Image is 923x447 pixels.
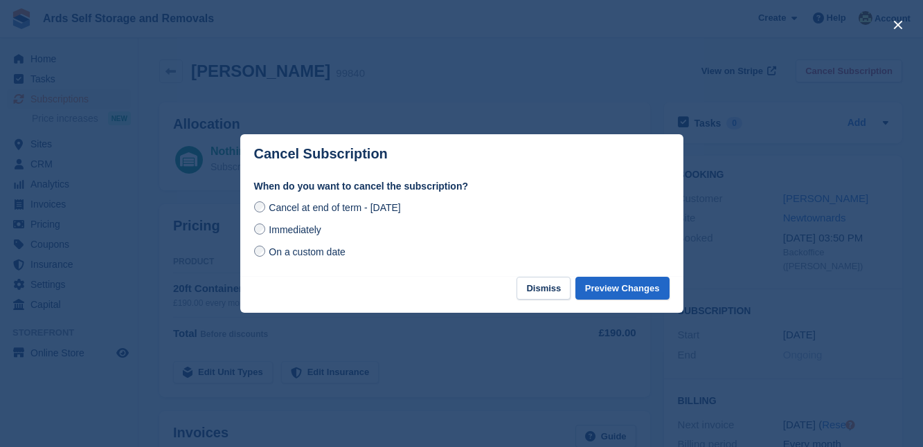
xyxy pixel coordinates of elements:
[269,246,346,257] span: On a custom date
[254,146,388,162] p: Cancel Subscription
[254,246,265,257] input: On a custom date
[887,14,909,36] button: close
[269,224,321,235] span: Immediately
[575,277,670,300] button: Preview Changes
[269,202,400,213] span: Cancel at end of term - [DATE]
[254,179,670,194] label: When do you want to cancel the subscription?
[517,277,571,300] button: Dismiss
[254,223,265,235] input: Immediately
[254,201,265,212] input: Cancel at end of term - [DATE]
